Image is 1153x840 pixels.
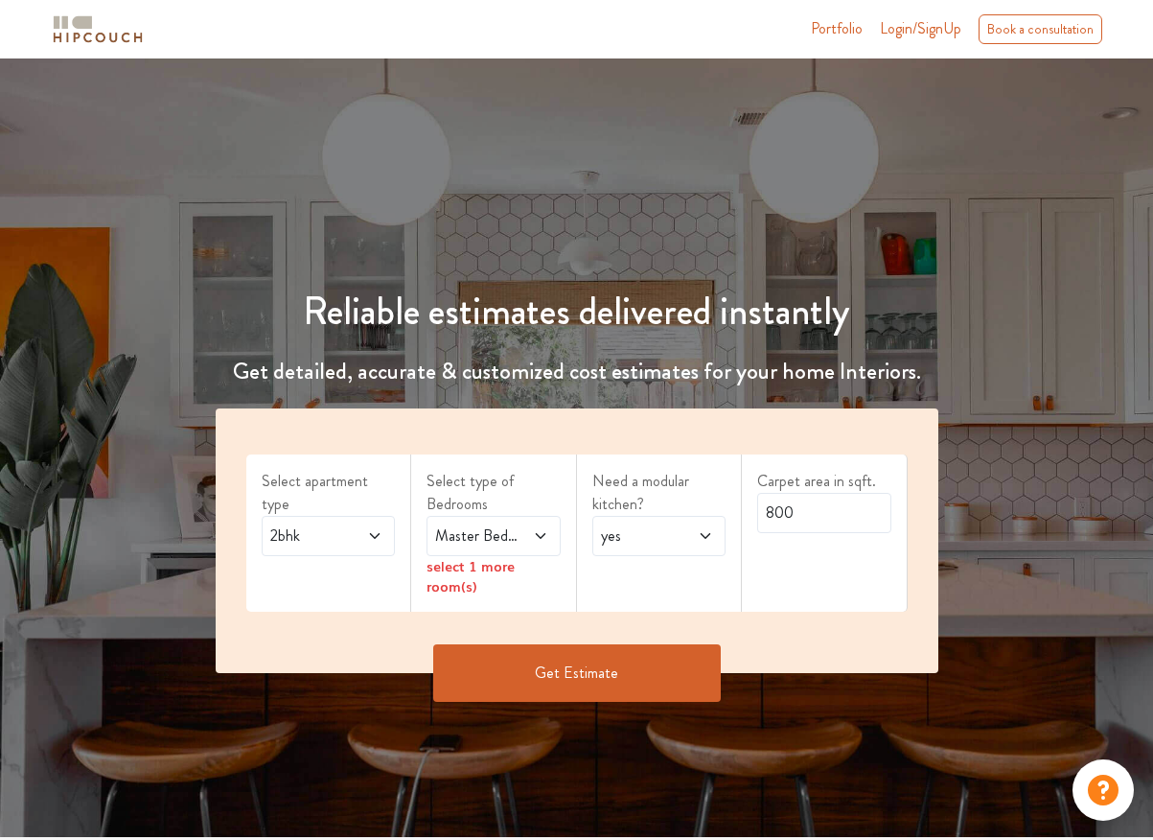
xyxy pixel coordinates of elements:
span: Master Bedroom [431,525,519,548]
div: select 1 more room(s) [427,556,561,596]
label: Select apartment type [262,470,396,516]
button: Get Estimate [433,644,721,702]
span: logo-horizontal.svg [50,8,146,51]
span: yes [597,525,684,548]
h1: Reliable estimates delivered instantly [204,289,950,335]
h4: Get detailed, accurate & customized cost estimates for your home Interiors. [204,358,950,385]
img: logo-horizontal.svg [50,12,146,46]
div: Book a consultation [979,14,1102,44]
label: Select type of Bedrooms [427,470,561,516]
span: Login/SignUp [880,17,961,39]
label: Carpet area in sqft. [757,470,891,493]
a: Portfolio [811,17,863,40]
span: 2bhk [266,525,354,548]
label: Need a modular kitchen? [592,470,726,516]
input: Enter area sqft [757,493,891,533]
